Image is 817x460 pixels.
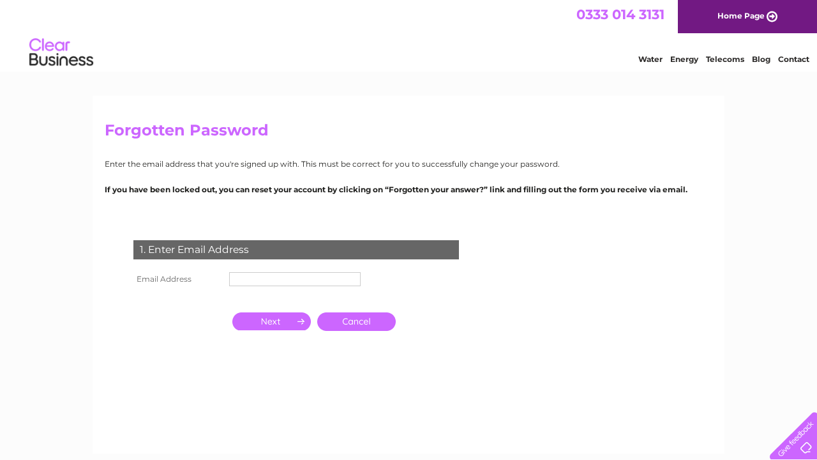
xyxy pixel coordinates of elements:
[778,54,809,64] a: Contact
[638,54,663,64] a: Water
[105,158,712,170] p: Enter the email address that you're signed up with. This must be correct for you to successfully ...
[576,6,664,22] a: 0333 014 3131
[29,33,94,72] img: logo.png
[105,121,712,146] h2: Forgotten Password
[105,183,712,195] p: If you have been locked out, you can reset your account by clicking on “Forgotten your answer?” l...
[317,312,396,331] a: Cancel
[752,54,770,64] a: Blog
[670,54,698,64] a: Energy
[133,240,459,259] div: 1. Enter Email Address
[130,269,226,289] th: Email Address
[108,7,711,62] div: Clear Business is a trading name of Verastar Limited (registered in [GEOGRAPHIC_DATA] No. 3667643...
[706,54,744,64] a: Telecoms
